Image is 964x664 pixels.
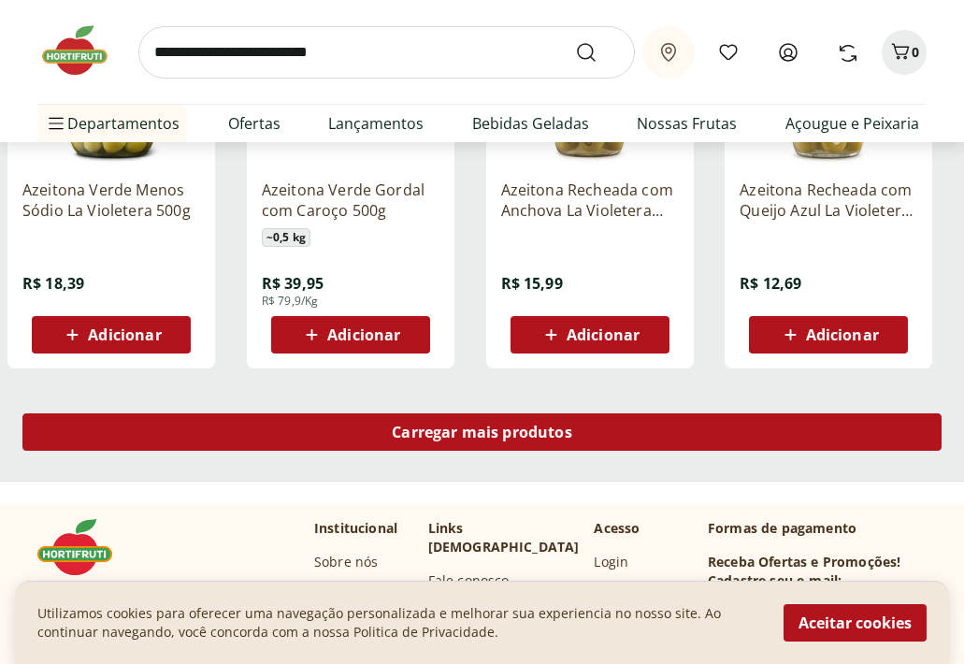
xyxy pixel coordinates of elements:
[567,327,640,342] span: Adicionar
[88,327,161,342] span: Adicionar
[740,273,801,294] span: R$ 12,69
[472,112,589,135] a: Bebidas Geladas
[428,519,580,556] p: Links [DEMOGRAPHIC_DATA]
[740,180,917,221] a: Azeitona Recheada com Queijo Azul La Violetera 130g
[262,228,310,247] span: ~ 0,5 kg
[45,101,180,146] span: Departamentos
[37,604,761,642] p: Utilizamos cookies para oferecer uma navegação personalizada e melhorar sua experiencia no nosso ...
[228,112,281,135] a: Ofertas
[45,101,67,146] button: Menu
[262,180,439,221] a: Azeitona Verde Gordal com Caroço 500g
[637,112,737,135] a: Nossas Frutas
[271,316,430,354] button: Adicionar
[501,273,563,294] span: R$ 15,99
[32,316,191,354] button: Adicionar
[428,571,510,590] a: Fale conosco
[37,22,131,79] img: Hortifruti
[511,316,669,354] button: Adicionar
[327,327,400,342] span: Adicionar
[138,26,635,79] input: search
[912,43,919,61] span: 0
[22,180,200,221] a: Azeitona Verde Menos Sódio La Violetera 500g
[37,519,131,575] img: Hortifruti
[262,273,324,294] span: R$ 39,95
[708,571,842,590] h3: Cadastre seu e-mail:
[314,553,378,571] a: Sobre nós
[575,41,620,64] button: Submit Search
[785,112,919,135] a: Açougue e Peixaria
[22,273,84,294] span: R$ 18,39
[594,519,640,538] p: Acesso
[784,604,927,642] button: Aceitar cookies
[262,294,319,309] span: R$ 79,9/Kg
[314,519,397,538] p: Institucional
[708,553,900,571] h3: Receba Ofertas e Promoções!
[749,316,908,354] button: Adicionar
[806,327,879,342] span: Adicionar
[882,30,927,75] button: Carrinho
[708,519,927,538] p: Formas de pagamento
[392,425,572,440] span: Carregar mais produtos
[501,180,679,221] a: Azeitona Recheada com Anchova La Violetera 130g
[594,553,628,571] a: Login
[22,413,942,458] a: Carregar mais produtos
[328,112,424,135] a: Lançamentos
